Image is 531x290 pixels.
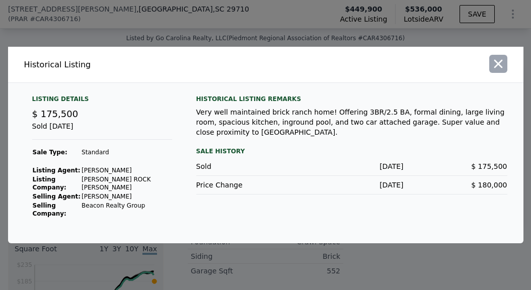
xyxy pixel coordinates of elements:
strong: Sale Type: [33,149,67,156]
td: Standard [81,148,172,157]
strong: Listing Agent: [33,167,81,174]
div: Historical Listing remarks [196,95,507,103]
div: Listing Details [32,95,172,107]
td: [PERSON_NAME] [81,192,172,201]
div: Very well maintained brick ranch home! Offering 3BR/2.5 BA, formal dining, large living room, spa... [196,107,507,137]
td: [PERSON_NAME] ROCK [PERSON_NAME] [81,175,172,192]
span: $ 180,000 [471,181,507,189]
div: [DATE] [300,161,404,171]
strong: Selling Agent: [33,193,81,200]
strong: Listing Company: [33,176,66,191]
div: Sale History [196,145,507,157]
span: $ 175,500 [32,109,79,119]
div: Price Change [196,180,300,190]
td: Beacon Realty Group [81,201,172,218]
div: Sold [DATE] [32,121,172,140]
div: Sold [196,161,300,171]
span: $ 175,500 [471,162,507,170]
div: [DATE] [300,180,404,190]
td: [PERSON_NAME] [81,166,172,175]
div: Historical Listing [24,59,262,71]
strong: Selling Company: [33,202,66,217]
